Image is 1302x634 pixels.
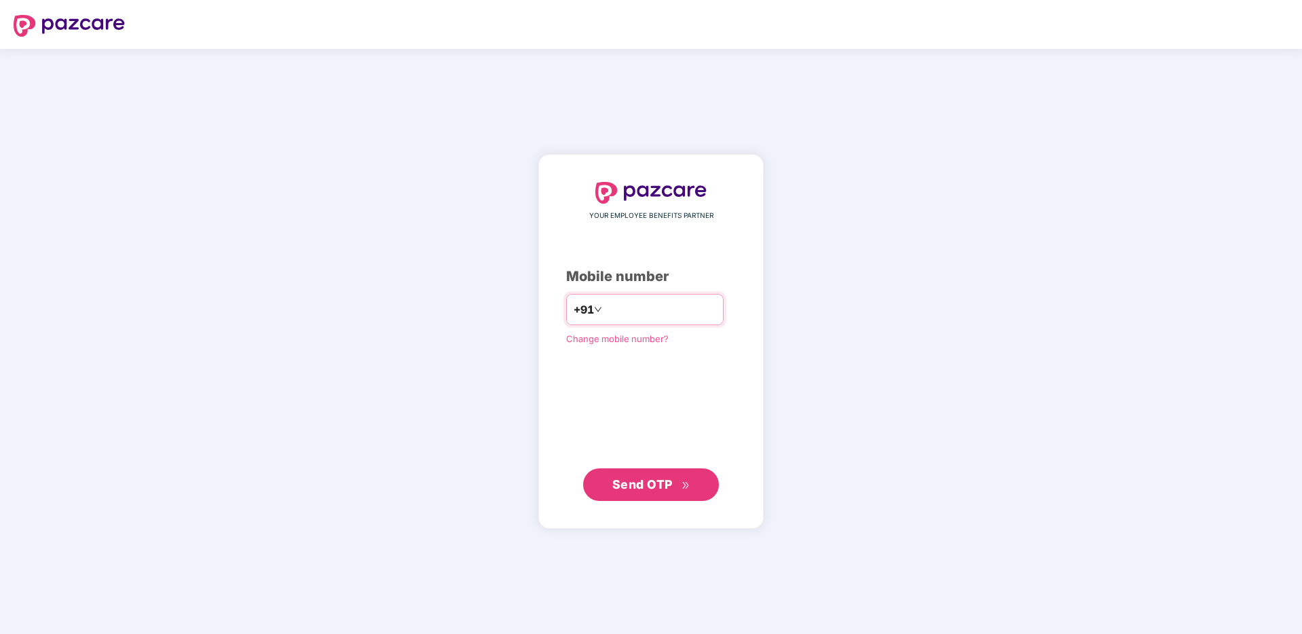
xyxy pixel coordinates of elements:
[595,182,707,204] img: logo
[566,333,669,344] a: Change mobile number?
[583,468,719,501] button: Send OTPdouble-right
[682,481,690,490] span: double-right
[589,210,713,221] span: YOUR EMPLOYEE BENEFITS PARTNER
[14,15,125,37] img: logo
[566,266,736,287] div: Mobile number
[612,477,673,491] span: Send OTP
[574,301,594,318] span: +91
[594,305,602,314] span: down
